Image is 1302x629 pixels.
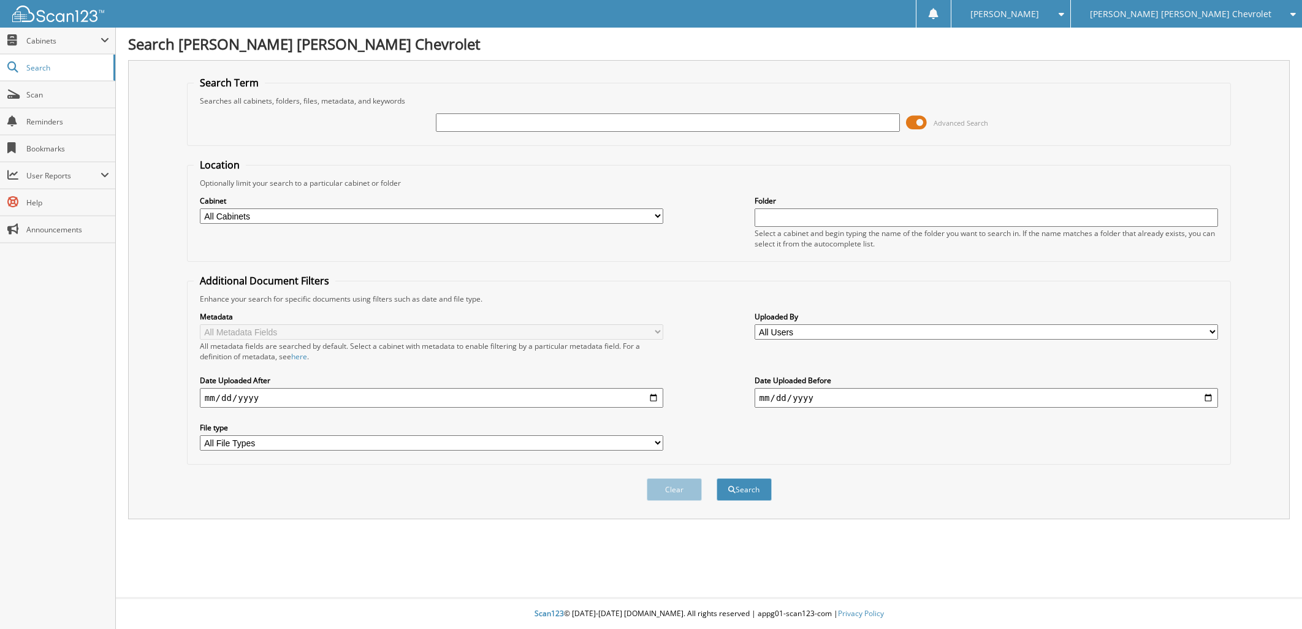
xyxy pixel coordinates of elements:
[200,422,664,433] label: File type
[200,388,664,408] input: start
[194,96,1225,106] div: Searches all cabinets, folders, files, metadata, and keywords
[128,34,1290,54] h1: Search [PERSON_NAME] [PERSON_NAME] Chevrolet
[755,228,1219,249] div: Select a cabinet and begin typing the name of the folder you want to search in. If the name match...
[755,196,1219,206] label: Folder
[755,311,1219,322] label: Uploaded By
[200,311,664,322] label: Metadata
[194,76,265,90] legend: Search Term
[26,224,109,235] span: Announcements
[717,478,772,501] button: Search
[291,351,307,362] a: here
[26,36,101,46] span: Cabinets
[755,388,1219,408] input: end
[116,599,1302,629] div: © [DATE]-[DATE] [DOMAIN_NAME]. All rights reserved | appg01-scan123-com |
[26,116,109,127] span: Reminders
[200,375,664,386] label: Date Uploaded After
[200,196,664,206] label: Cabinet
[934,118,988,128] span: Advanced Search
[755,375,1219,386] label: Date Uploaded Before
[194,274,335,288] legend: Additional Document Filters
[194,158,246,172] legend: Location
[26,197,109,208] span: Help
[26,90,109,100] span: Scan
[12,6,104,22] img: scan123-logo-white.svg
[1090,10,1271,18] span: [PERSON_NAME] [PERSON_NAME] Chevrolet
[535,608,564,619] span: Scan123
[26,170,101,181] span: User Reports
[647,478,702,501] button: Clear
[194,178,1225,188] div: Optionally limit your search to a particular cabinet or folder
[838,608,884,619] a: Privacy Policy
[200,341,664,362] div: All metadata fields are searched by default. Select a cabinet with metadata to enable filtering b...
[194,294,1225,304] div: Enhance your search for specific documents using filters such as date and file type.
[970,10,1039,18] span: [PERSON_NAME]
[26,143,109,154] span: Bookmarks
[26,63,107,73] span: Search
